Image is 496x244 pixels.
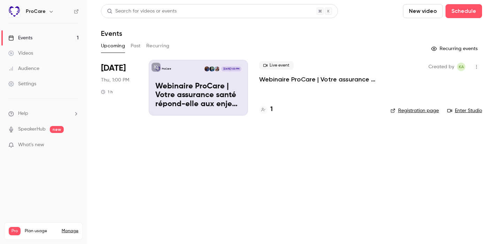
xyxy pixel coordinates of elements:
[8,50,33,57] div: Videos
[390,107,439,114] a: Registration page
[457,63,465,71] span: Kimia Alaïs-Subtil
[146,40,170,52] button: Recurring
[50,126,64,133] span: new
[25,228,57,234] span: Plan usage
[18,126,46,133] a: SpeakerHub
[259,75,379,84] a: Webinaire ProCare | Votre assurance santé répond-elle aux enjeux RH ?
[259,105,273,114] a: 1
[8,34,32,41] div: Events
[447,107,482,114] a: Enter Studio
[259,61,294,70] span: Live event
[155,82,241,109] p: Webinaire ProCare | Votre assurance santé répond-elle aux enjeux RH ?
[101,89,113,95] div: 1 h
[459,63,464,71] span: KA
[8,110,79,117] li: help-dropdown-opener
[26,8,46,15] h6: ProCare
[18,141,44,149] span: What's new
[107,8,177,15] div: Search for videos or events
[215,66,219,71] img: Ruffine Damo
[428,63,454,71] span: Created by
[101,63,126,74] span: [DATE]
[101,77,129,84] span: Thu, 1:00 PM
[18,110,28,117] span: Help
[403,4,443,18] button: New video
[8,80,36,87] div: Settings
[101,29,122,38] h1: Events
[209,66,214,71] img: Joseph Bassagal
[445,4,482,18] button: Schedule
[149,60,248,116] a: Webinaire ProCare | Votre assurance santé répond-elle aux enjeux RH ?ProCareRuffine DamoJoseph Ba...
[204,66,209,71] img: Serigne Touba Mbaye
[9,227,21,235] span: Pro
[62,228,78,234] a: Manage
[101,60,138,116] div: Sep 4 Thu, 1:00 PM (Europe/Paris)
[8,65,39,72] div: Audience
[131,40,141,52] button: Past
[70,142,79,148] iframe: Noticeable Trigger
[101,40,125,52] button: Upcoming
[9,6,20,17] img: ProCare
[270,105,273,114] h4: 1
[162,67,171,71] p: ProCare
[428,43,482,54] button: Recurring events
[221,66,241,71] span: [DATE] 1:00 PM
